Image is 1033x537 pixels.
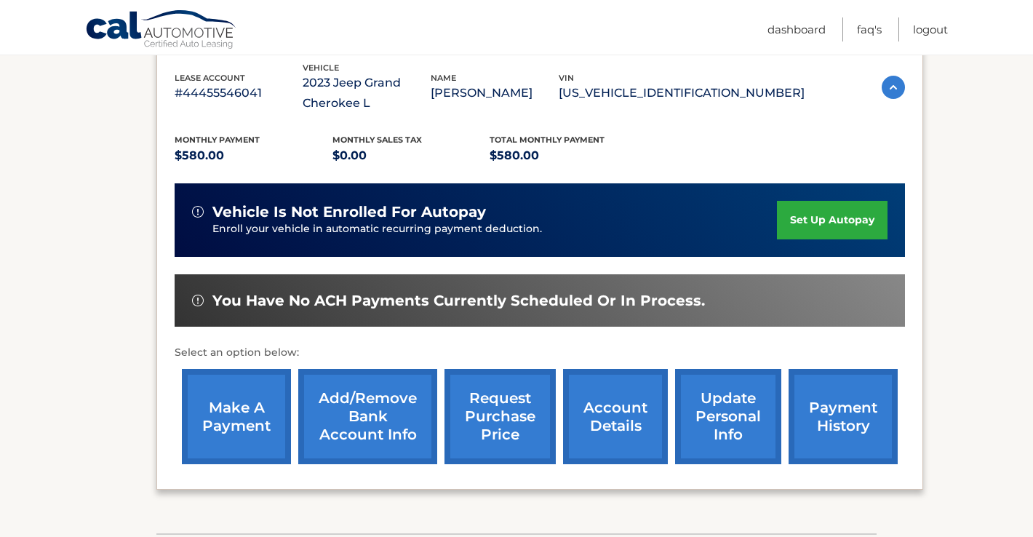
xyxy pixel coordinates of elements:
[431,73,456,83] span: name
[212,292,705,310] span: You have no ACH payments currently scheduled or in process.
[857,17,882,41] a: FAQ's
[192,295,204,306] img: alert-white.svg
[182,369,291,464] a: make a payment
[675,369,781,464] a: update personal info
[490,146,647,166] p: $580.00
[777,201,888,239] a: set up autopay
[913,17,948,41] a: Logout
[789,369,898,464] a: payment history
[767,17,826,41] a: Dashboard
[175,73,245,83] span: lease account
[298,369,437,464] a: Add/Remove bank account info
[175,83,303,103] p: #44455546041
[444,369,556,464] a: request purchase price
[332,135,422,145] span: Monthly sales Tax
[303,73,431,114] p: 2023 Jeep Grand Cherokee L
[192,206,204,218] img: alert-white.svg
[212,221,777,237] p: Enroll your vehicle in automatic recurring payment deduction.
[559,73,574,83] span: vin
[563,369,668,464] a: account details
[882,76,905,99] img: accordion-active.svg
[85,9,238,52] a: Cal Automotive
[175,344,905,362] p: Select an option below:
[212,203,486,221] span: vehicle is not enrolled for autopay
[559,83,805,103] p: [US_VEHICLE_IDENTIFICATION_NUMBER]
[431,83,559,103] p: [PERSON_NAME]
[332,146,490,166] p: $0.00
[303,63,339,73] span: vehicle
[490,135,605,145] span: Total Monthly Payment
[175,135,260,145] span: Monthly Payment
[175,146,332,166] p: $580.00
